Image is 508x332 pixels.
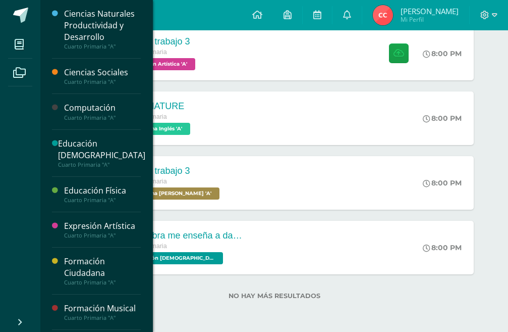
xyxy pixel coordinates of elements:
[122,123,190,135] span: L.3 Idioma Inglés 'A'
[64,102,141,121] a: ComputaciónCuarto Primaria "A"
[401,15,459,24] span: Mi Perfil
[58,138,145,168] a: Educación [DEMOGRAPHIC_DATA]Cuarto Primaria "A"
[64,303,141,321] a: Formación MusicalCuarto Primaria "A"
[64,256,141,279] div: Formación Ciudadana
[64,197,141,204] div: Cuarto Primaria "A"
[64,185,141,204] a: Educación FísicaCuarto Primaria "A"
[423,49,462,58] div: 8:00 PM
[64,67,141,78] div: Ciencias Sociales
[122,58,195,70] span: Expresión Artística 'A'
[64,67,141,85] a: Ciencias SocialesCuarto Primaria "A"
[64,220,141,239] a: Expresión ArtísticaCuarto Primaria "A"
[423,114,462,123] div: 8:00 PM
[64,232,141,239] div: Cuarto Primaria "A"
[423,243,462,252] div: 8:00 PM
[64,114,141,121] div: Cuarto Primaria "A"
[64,43,141,50] div: Cuarto Primaria "A"
[122,187,219,200] span: L.2 Idioma Maya Kaqchikel 'A'
[64,220,141,232] div: Expresión Artística
[423,178,462,187] div: 8:00 PM
[64,8,141,43] div: Ciencias Naturales Productividad y Desarrollo
[64,185,141,197] div: Educación Física
[58,138,145,161] div: Educación [DEMOGRAPHIC_DATA]
[64,314,141,321] div: Cuarto Primaria "A"
[64,78,141,85] div: Cuarto Primaria "A"
[122,230,243,241] div: La palabra me enseña a dar frutos
[373,5,393,25] img: 18c44d3c2d7b6c7c1761503f58615b16.png
[122,36,198,47] div: hoja de trabajo 3
[122,166,222,176] div: hoja de trabajo 3
[64,303,141,314] div: Formación Musical
[58,161,145,168] div: Cuarto Primaria "A"
[64,8,141,50] a: Ciencias Naturales Productividad y DesarrolloCuarto Primaria "A"
[122,252,223,264] span: Educación Cristiana 'A'
[64,256,141,286] a: Formación CiudadanaCuarto Primaria "A"
[64,102,141,114] div: Computación
[64,279,141,286] div: Cuarto Primaria "A"
[61,292,488,300] label: No hay más resultados
[401,6,459,16] span: [PERSON_NAME]
[122,101,193,112] div: WILD NATURE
